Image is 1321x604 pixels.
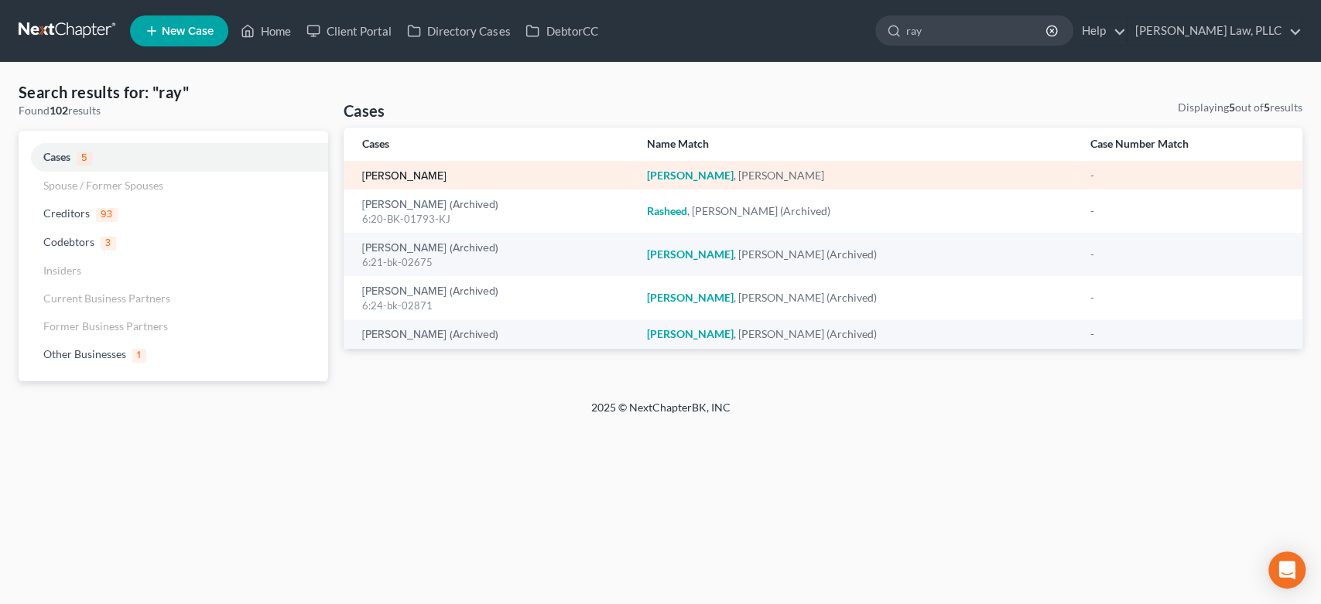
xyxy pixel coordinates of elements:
a: Client Portal [299,17,399,45]
div: 6:21-bk-02675 [362,255,622,270]
em: [PERSON_NAME] [647,327,734,340]
a: [PERSON_NAME] (Archived) [362,243,498,254]
div: Found results [19,103,328,118]
span: Former Business Partners [43,319,168,333]
div: Open Intercom Messenger [1268,551,1306,589]
span: Other Businesses [43,347,126,360]
div: 2025 © NextChapterBK, INC [220,400,1102,428]
em: [PERSON_NAME] [647,291,734,304]
h4: Cases [344,100,385,121]
a: Home [233,17,299,45]
h4: Search results for: "ray" [19,81,328,103]
a: [PERSON_NAME] (Archived) [362,329,498,340]
div: - [1090,168,1284,183]
a: [PERSON_NAME] [362,171,447,182]
span: Creditors [43,206,90,220]
div: 6:24-bk-02871 [362,299,622,313]
div: - [1090,290,1284,305]
div: , [PERSON_NAME] (Archived) [647,203,1066,219]
a: Codebtors3 [19,228,328,257]
span: 3 [101,237,116,251]
em: Rasheed [647,204,687,217]
em: [PERSON_NAME] [647,169,734,182]
span: 5 [77,152,92,166]
a: Former Business Partners [19,312,328,340]
div: - [1090,203,1284,219]
span: 1 [132,349,146,363]
span: New Case [162,26,214,37]
a: Help [1074,17,1126,45]
a: Creditors93 [19,200,328,228]
strong: 5 [1229,101,1235,114]
a: Directory Cases [399,17,518,45]
th: Name Match [635,128,1078,161]
input: Search by name... [906,16,1048,45]
div: , [PERSON_NAME] (Archived) [647,247,1066,262]
span: Codebtors [43,235,94,248]
div: , [PERSON_NAME] (Archived) [647,326,1066,342]
a: [PERSON_NAME] Law, PLLC [1128,17,1302,45]
a: Other Businesses1 [19,340,328,369]
div: , [PERSON_NAME] (Archived) [647,290,1066,305]
span: Current Business Partners [43,292,170,305]
a: Current Business Partners [19,285,328,312]
th: Cases [344,128,635,161]
th: Case Number Match [1077,128,1302,161]
div: Displaying out of results [1178,100,1302,115]
a: Spouse / Former Spouses [19,172,328,200]
a: [PERSON_NAME] (Archived) [362,200,498,210]
a: Cases5 [19,143,328,172]
strong: 102 [50,104,68,117]
a: Insiders [19,257,328,285]
div: - [1090,247,1284,262]
div: , [PERSON_NAME] [647,168,1066,183]
strong: 5 [1264,101,1270,114]
a: [PERSON_NAME] (Archived) [362,286,498,297]
span: Cases [43,150,70,163]
em: [PERSON_NAME] [647,247,734,261]
span: Insiders [43,264,81,277]
div: - [1090,326,1284,342]
span: 93 [96,208,118,222]
div: 6:20-BK-01793-KJ [362,212,622,227]
span: Spouse / Former Spouses [43,179,163,192]
a: DebtorCC [518,17,605,45]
